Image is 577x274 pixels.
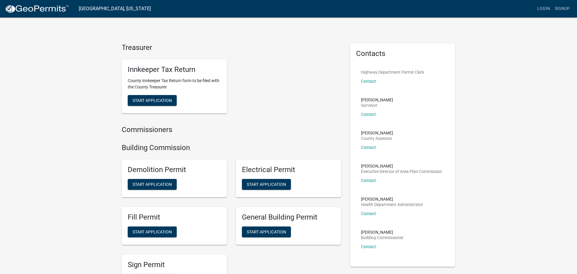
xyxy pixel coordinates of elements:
p: County Assessor [361,136,393,140]
h5: Demolition Permit [128,165,221,174]
p: Executive Director of Area Plan Commission [361,169,442,174]
p: Highway Department Permit Clerk [361,70,424,74]
a: Contact [361,145,376,150]
p: Surveyor [361,103,393,107]
span: Start Application [247,229,286,234]
a: Contact [361,112,376,117]
a: Login [535,3,552,14]
h5: Sign Permit [128,260,221,269]
button: Start Application [128,226,177,237]
p: Health Department Administrator [361,202,423,207]
button: Start Application [242,179,291,190]
a: Contact [361,244,376,249]
button: Start Application [128,95,177,106]
h4: Treasurer [122,43,341,52]
a: Signup [552,3,572,14]
p: County Innkeeper Tax Return form to be filed with the County Treasurer [128,78,221,90]
span: Start Application [247,182,286,186]
p: [PERSON_NAME] [361,197,423,201]
p: [PERSON_NAME] [361,131,393,135]
p: [PERSON_NAME] [361,98,393,102]
h5: Electrical Permit [242,165,335,174]
p: Building Commissioner [361,236,404,240]
span: Start Application [133,182,172,186]
button: Start Application [128,179,177,190]
span: Start Application [133,98,172,103]
h4: Commissioners [122,125,341,134]
span: Start Application [133,229,172,234]
h4: Building Commission [122,143,341,152]
a: Contact [361,178,376,183]
h5: Innkeeper Tax Return [128,65,221,74]
h5: Fill Permit [128,213,221,222]
a: [GEOGRAPHIC_DATA], [US_STATE] [79,4,151,14]
h5: General Building Permit [242,213,335,222]
p: [PERSON_NAME] [361,230,404,234]
button: Start Application [242,226,291,237]
a: Contact [361,79,376,84]
a: Contact [361,211,376,216]
p: [PERSON_NAME] [361,164,442,168]
h5: Contacts [356,49,449,58]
